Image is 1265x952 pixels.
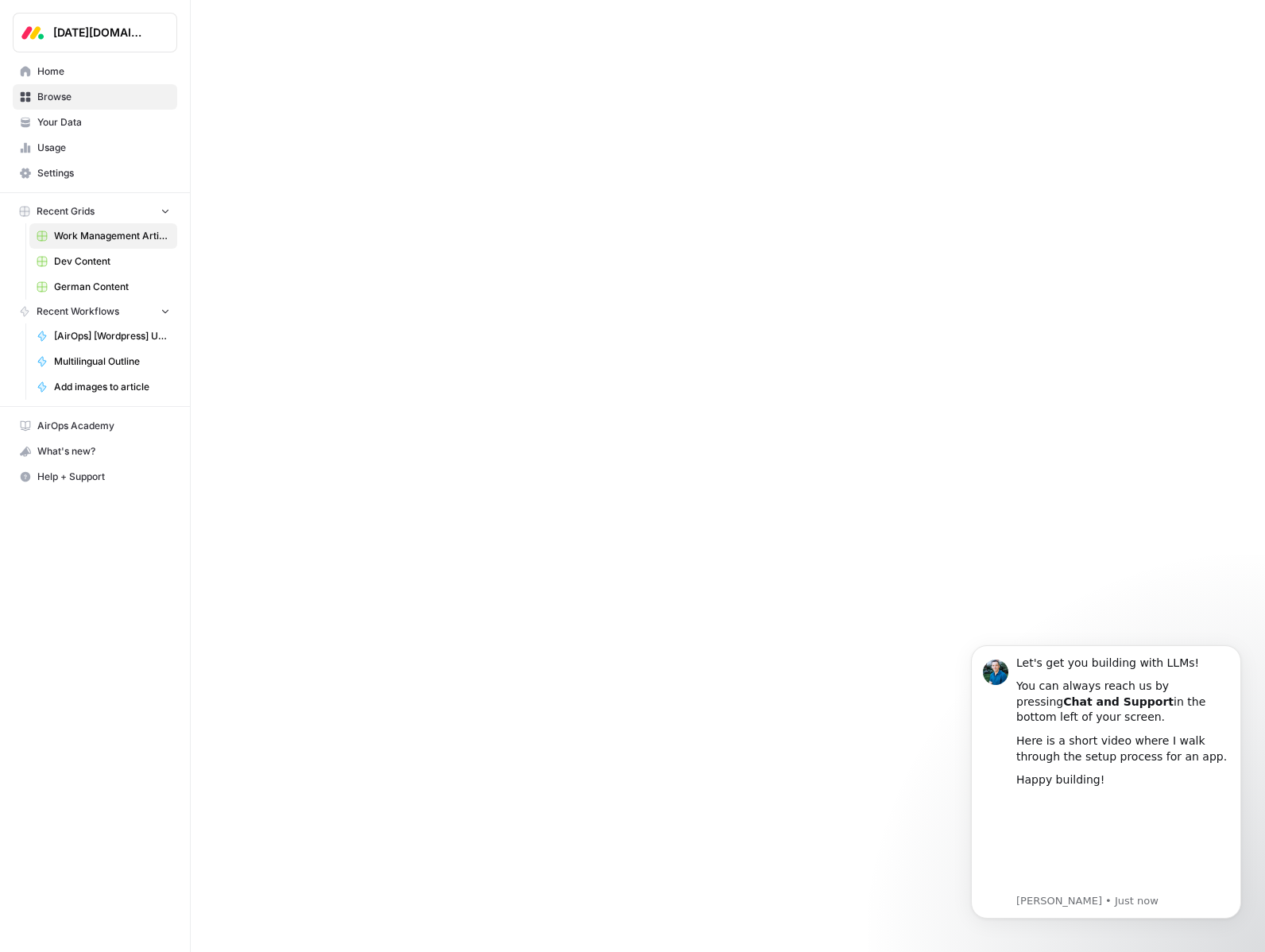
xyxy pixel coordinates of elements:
[13,413,177,439] a: AirOps Academy
[29,274,177,300] a: German Content
[13,84,177,110] a: Browse
[54,280,170,294] span: German Content
[13,300,177,323] button: Recent Workflows
[69,175,282,270] iframe: youtube
[54,380,170,394] span: Add images to article
[29,323,177,349] a: [AirOps] [Wordpress] Update Cornerstone Post
[13,161,177,186] a: Settings
[37,419,170,433] span: AirOps Academy
[54,229,170,243] span: Work Management Article Grid
[54,354,170,369] span: Multilingual Outline
[13,13,177,52] button: Workspace: Monday.com
[13,439,177,464] button: What's new?
[18,18,47,47] img: Monday.com Logo
[37,64,170,79] span: Home
[69,273,282,287] p: Message from Alex, sent Just now
[29,249,177,274] a: Dev Content
[37,304,119,319] span: Recent Workflows
[37,115,170,130] span: Your Data
[53,25,149,41] span: [DATE][DOMAIN_NAME]
[13,135,177,161] a: Usage
[947,621,1265,944] iframe: Intercom notifications message
[37,204,95,219] span: Recent Grids
[14,439,176,463] div: What's new?
[29,223,177,249] a: Work Management Article Grid
[13,464,177,490] button: Help + Support
[37,141,170,155] span: Usage
[13,199,177,223] button: Recent Grids
[54,254,170,269] span: Dev Content
[29,349,177,374] a: Multilingual Outline
[13,59,177,84] a: Home
[29,374,177,400] a: Add images to article
[37,90,170,104] span: Browse
[37,166,170,180] span: Settings
[54,329,170,343] span: [AirOps] [Wordpress] Update Cornerstone Post
[13,110,177,135] a: Your Data
[37,470,170,484] span: Help + Support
